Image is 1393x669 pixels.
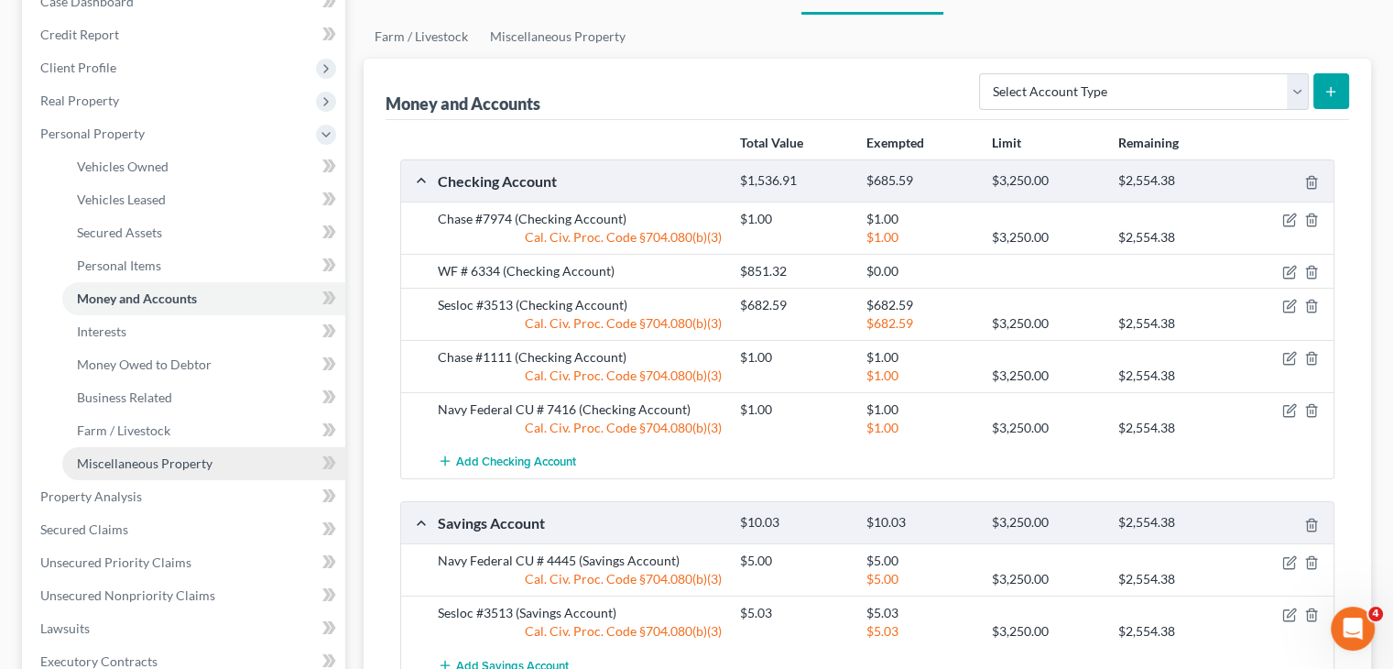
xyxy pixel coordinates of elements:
div: $2,554.38 [1109,514,1235,532]
span: Lawsuits [40,620,90,636]
span: Unsecured Nonpriority Claims [40,587,215,603]
a: Farm / Livestock [364,15,479,59]
div: Money and Accounts [386,93,540,115]
div: Sesloc #3513 (Savings Account) [429,604,731,622]
span: Add Checking Account [456,455,576,469]
div: $851.32 [731,262,856,280]
div: $3,250.00 [983,314,1108,333]
a: Secured Claims [26,513,345,546]
div: $1,536.91 [731,172,856,190]
a: Money and Accounts [62,282,345,315]
a: Farm / Livestock [62,414,345,447]
div: $3,250.00 [983,622,1108,641]
div: $1.00 [857,210,983,228]
div: $10.03 [857,514,983,532]
a: Personal Items [62,249,345,282]
div: $1.00 [857,348,983,367]
span: Money Owed to Debtor [77,356,212,372]
div: Navy Federal CU # 7416 (Checking Account) [429,400,731,419]
div: $685.59 [857,172,983,190]
a: Property Analysis [26,480,345,513]
span: 4 [1368,607,1383,621]
strong: Exempted [866,135,924,150]
div: $682.59 [857,314,983,333]
span: Vehicles Owned [77,159,169,174]
div: Cal. Civ. Proc. Code §704.080(b)(3) [429,622,731,641]
div: $1.00 [731,348,856,367]
div: Cal. Civ. Proc. Code §704.080(b)(3) [429,419,731,437]
span: Money and Accounts [77,291,197,306]
div: $5.03 [857,622,983,641]
div: $2,554.38 [1109,228,1235,247]
a: Miscellaneous Property [479,15,637,59]
div: $2,554.38 [1109,314,1235,333]
a: Credit Report [26,18,345,51]
div: $5.00 [857,570,983,588]
a: Business Related [62,381,345,414]
div: Chase #1111 (Checking Account) [429,348,731,367]
a: Unsecured Nonpriority Claims [26,579,345,612]
div: $1.00 [731,400,856,419]
div: $5.03 [731,604,856,622]
div: Cal. Civ. Proc. Code §704.080(b)(3) [429,314,731,333]
button: Add Checking Account [438,444,576,478]
span: Secured Assets [77,225,162,240]
div: $5.00 [731,552,856,570]
div: $2,554.38 [1109,570,1235,588]
div: $2,554.38 [1109,419,1235,437]
span: Personal Items [77,258,161,273]
a: Lawsuits [26,612,345,645]
div: Cal. Civ. Proc. Code §704.080(b)(3) [429,367,731,385]
div: $2,554.38 [1109,622,1235,641]
div: Chase #7974 (Checking Account) [429,210,731,228]
a: Unsecured Priority Claims [26,546,345,579]
span: Credit Report [40,27,119,42]
span: Miscellaneous Property [77,455,212,471]
div: $3,250.00 [983,228,1108,247]
iframe: Intercom live chat [1331,607,1375,651]
div: $3,250.00 [983,570,1108,588]
span: Property Analysis [40,488,142,504]
div: $1.00 [857,400,983,419]
a: Money Owed to Debtor [62,348,345,381]
div: $3,250.00 [983,172,1108,190]
a: Vehicles Owned [62,150,345,183]
div: Navy Federal CU # 4445 (Savings Account) [429,552,731,570]
span: Unsecured Priority Claims [40,554,191,570]
a: Miscellaneous Property [62,447,345,480]
div: Cal. Civ. Proc. Code §704.080(b)(3) [429,570,731,588]
strong: Limit [992,135,1021,150]
div: $1.00 [731,210,856,228]
div: $1.00 [857,228,983,247]
div: WF # 6334 (Checking Account) [429,262,731,280]
a: Interests [62,315,345,348]
span: Interests [77,324,126,339]
a: Vehicles Leased [62,183,345,216]
span: Client Profile [40,60,116,75]
div: Checking Account [429,171,731,191]
div: $0.00 [857,262,983,280]
div: $3,250.00 [983,514,1108,532]
div: $1.00 [857,367,983,385]
div: $3,250.00 [983,367,1108,385]
span: Personal Property [40,126,145,141]
span: Executory Contracts [40,653,158,669]
div: $1.00 [857,419,983,437]
div: Sesloc #3513 (Checking Account) [429,296,731,314]
strong: Remaining [1118,135,1179,150]
div: $2,554.38 [1109,367,1235,385]
div: $10.03 [731,514,856,532]
div: $682.59 [731,296,856,314]
span: Real Property [40,93,119,108]
div: $682.59 [857,296,983,314]
a: Secured Assets [62,216,345,249]
span: Business Related [77,389,172,405]
div: $3,250.00 [983,419,1108,437]
strong: Total Value [740,135,803,150]
div: Cal. Civ. Proc. Code §704.080(b)(3) [429,228,731,247]
span: Vehicles Leased [77,192,166,207]
span: Farm / Livestock [77,422,170,438]
div: $2,554.38 [1109,172,1235,190]
div: Savings Account [429,513,731,532]
div: $5.00 [857,552,983,570]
